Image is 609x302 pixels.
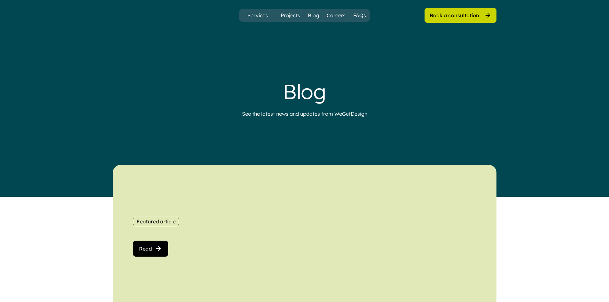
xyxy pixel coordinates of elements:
[327,12,346,19] a: Careers
[308,12,319,19] a: Blog
[245,13,270,18] div: Services
[430,12,479,19] div: Book a consultation
[353,12,366,19] a: FAQs
[113,10,184,21] img: yH5BAEAAAAALAAAAAABAAEAAAIBRAA7
[242,110,367,118] div: See the latest news and updates from WeGetDesign
[133,217,179,226] button: Featured article
[133,241,168,257] button: Read
[177,79,433,104] div: Blog
[296,176,476,297] img: yH5BAEAAAAALAAAAAABAAEAAAIBRAA7
[281,12,300,19] a: Projects
[139,246,152,251] span: Read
